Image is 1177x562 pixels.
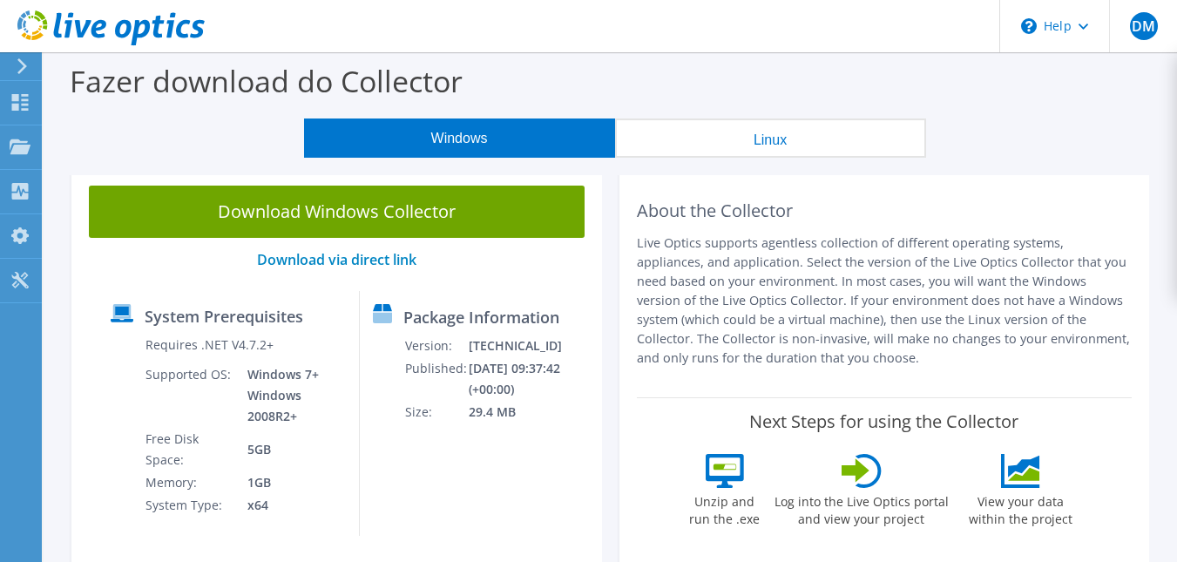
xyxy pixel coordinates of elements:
[774,488,950,528] label: Log into the Live Optics portal and view your project
[145,363,235,428] td: Supported OS:
[404,335,468,357] td: Version:
[958,488,1084,528] label: View your data within the project
[1021,18,1037,34] svg: \n
[234,494,345,517] td: x64
[468,401,594,423] td: 29.4 MB
[257,250,416,269] a: Download via direct link
[404,357,468,401] td: Published:
[749,411,1018,432] label: Next Steps for using the Collector
[89,186,585,238] a: Download Windows Collector
[637,234,1133,368] p: Live Optics supports agentless collection of different operating systems, appliances, and applica...
[304,118,615,158] button: Windows
[685,488,765,528] label: Unzip and run the .exe
[637,200,1133,221] h2: About the Collector
[468,335,594,357] td: [TECHNICAL_ID]
[234,471,345,494] td: 1GB
[234,428,345,471] td: 5GB
[403,308,559,326] label: Package Information
[70,61,463,101] label: Fazer download do Collector
[404,401,468,423] td: Size:
[468,357,594,401] td: [DATE] 09:37:42 (+00:00)
[145,471,235,494] td: Memory:
[145,428,235,471] td: Free Disk Space:
[145,336,274,354] label: Requires .NET V4.7.2+
[145,308,303,325] label: System Prerequisites
[1130,12,1158,40] span: DM
[145,494,235,517] td: System Type:
[234,363,345,428] td: Windows 7+ Windows 2008R2+
[615,118,926,158] button: Linux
